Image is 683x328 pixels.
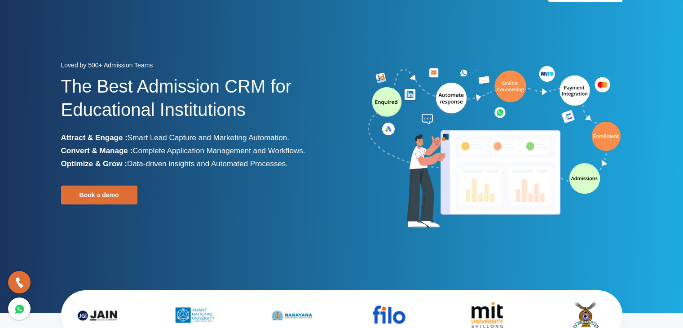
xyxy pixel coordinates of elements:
span: Complete Application Management and Workflows. [132,146,305,155]
b: Optimize & Grow : [61,160,127,168]
a: Book a demo [61,186,137,204]
img: admission-software-home-page-header [366,64,622,231]
b: Convert & Manage : [61,146,133,155]
b: Attract & Engage : [61,133,128,142]
span: Data-driven insights and Automated Processes. [127,160,288,168]
div: Loved by 500+ Admission Teams [61,59,335,75]
h1: The Best Admission CRM for Educational Institutions [61,75,335,131]
span: Smart Lead Capture and Marketing Automation. [128,133,289,142]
